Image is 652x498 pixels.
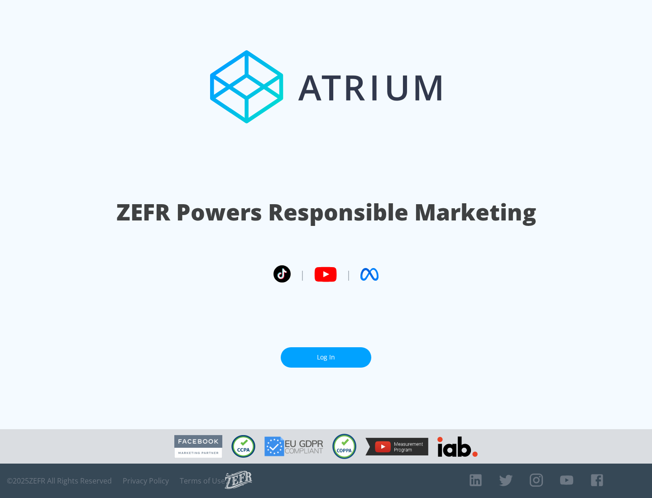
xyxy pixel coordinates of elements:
a: Log In [281,347,371,368]
a: Privacy Policy [123,476,169,485]
img: YouTube Measurement Program [365,438,428,455]
span: | [300,268,305,281]
h1: ZEFR Powers Responsible Marketing [116,196,536,228]
a: Terms of Use [180,476,225,485]
img: GDPR Compliant [264,436,323,456]
span: © 2025 ZEFR All Rights Reserved [7,476,112,485]
span: | [346,268,351,281]
img: IAB [437,436,478,457]
img: CCPA Compliant [231,435,255,458]
img: Facebook Marketing Partner [174,435,222,458]
img: COPPA Compliant [332,434,356,459]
